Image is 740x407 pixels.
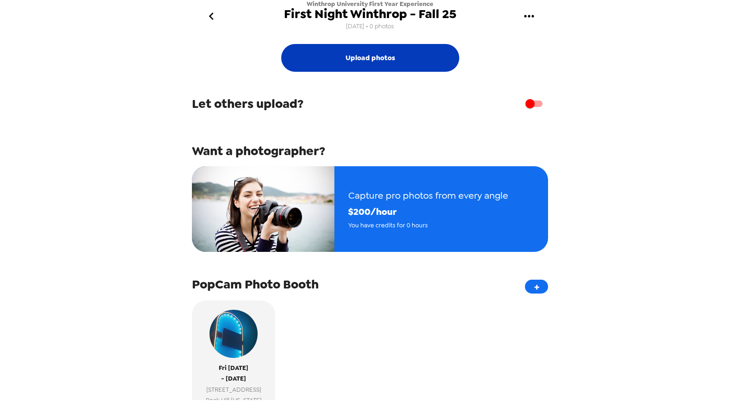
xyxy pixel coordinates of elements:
[281,44,459,72] button: Upload photos
[219,363,248,373] span: Fri [DATE]
[348,188,508,204] span: Capture pro photos from every angle
[192,166,334,252] img: photographer example
[192,276,319,293] span: PopCam Photo Booth
[514,1,544,31] button: gallery menu
[206,384,262,395] span: [STREET_ADDRESS]
[348,204,508,220] span: $ 200 /hour
[284,8,456,20] span: First Night Winthrop - Fall 25
[192,95,303,112] span: Let others upload?
[525,280,548,294] button: +
[348,220,508,231] span: You have credits for 0 hours
[346,20,394,33] span: [DATE] • 0 photos
[192,166,548,252] button: Capture pro photos from every angle$200/hourYou have credits for 0 hours
[221,373,246,384] span: - [DATE]
[196,1,226,31] button: go back
[210,310,258,358] img: popcam example
[192,143,325,159] span: Want a photographer?
[206,395,262,406] span: Rock Hill , [US_STATE]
